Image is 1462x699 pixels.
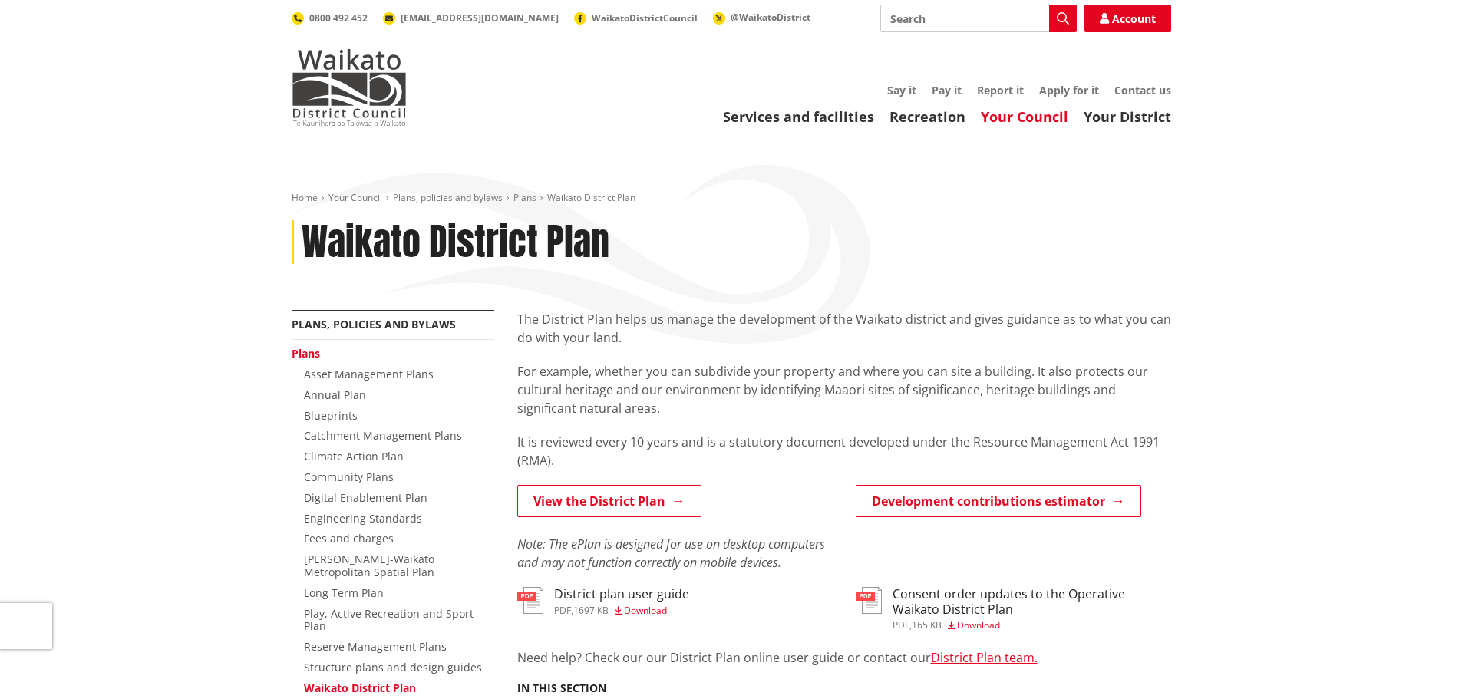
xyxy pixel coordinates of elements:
a: [EMAIL_ADDRESS][DOMAIN_NAME] [383,12,559,25]
h3: District plan user guide [554,587,689,602]
em: Note: The ePlan is designed for use on desktop computers and may not function correctly on mobile... [517,536,825,571]
a: District plan user guide pdf,1697 KB Download [517,587,689,615]
h1: Waikato District Plan [302,220,609,265]
a: Your Council [328,191,382,204]
div: , [554,606,689,615]
input: Search input [880,5,1077,32]
a: District Plan team. [931,649,1038,666]
p: It is reviewed every 10 years and is a statutory document developed under the Resource Management... [517,433,1171,470]
a: Annual Plan [304,387,366,402]
span: pdf [554,604,571,617]
a: 0800 492 452 [292,12,368,25]
a: Pay it [932,83,962,97]
a: Engineering Standards [304,511,422,526]
span: @WaikatoDistrict [731,11,810,24]
a: Home [292,191,318,204]
a: View the District Plan [517,485,701,517]
a: Plans, policies and bylaws [292,317,456,331]
a: Development contributions estimator [856,485,1141,517]
a: Apply for it [1039,83,1099,97]
a: @WaikatoDistrict [713,11,810,24]
a: Contact us [1114,83,1171,97]
span: Download [624,604,667,617]
a: Recreation [889,107,965,126]
a: Plans, policies and bylaws [393,191,503,204]
img: document-pdf.svg [856,587,882,614]
a: Report it [977,83,1024,97]
a: Consent order updates to the Operative Waikato District Plan pdf,165 KB Download [856,587,1171,629]
nav: breadcrumb [292,192,1171,205]
a: Long Term Plan [304,585,384,600]
a: Digital Enablement Plan [304,490,427,505]
div: , [893,621,1171,630]
a: Account [1084,5,1171,32]
a: [PERSON_NAME]-Waikato Metropolitan Spatial Plan [304,552,434,579]
a: Fees and charges [304,531,394,546]
span: [EMAIL_ADDRESS][DOMAIN_NAME] [401,12,559,25]
a: Play, Active Recreation and Sport Plan [304,606,474,634]
a: Plans [513,191,536,204]
a: Waikato District Plan [304,681,416,695]
p: Need help? Check our our District Plan online user guide or contact our [517,648,1171,667]
a: Reserve Management Plans [304,639,447,654]
span: 0800 492 452 [309,12,368,25]
a: Your Council [981,107,1068,126]
span: WaikatoDistrictCouncil [592,12,698,25]
a: Services and facilities [723,107,874,126]
a: Climate Action Plan [304,449,404,463]
span: 1697 KB [573,604,609,617]
a: Structure plans and design guides [304,660,482,674]
p: For example, whether you can subdivide your property and where you can site a building. It also p... [517,362,1171,417]
span: 165 KB [912,618,942,631]
a: Say it [887,83,916,97]
a: Catchment Management Plans [304,428,462,443]
a: WaikatoDistrictCouncil [574,12,698,25]
h5: In this section [517,682,606,695]
a: Community Plans [304,470,394,484]
a: Plans [292,346,320,361]
a: Blueprints [304,408,358,423]
span: Waikato District Plan [547,191,635,204]
img: Waikato District Council - Te Kaunihera aa Takiwaa o Waikato [292,49,407,126]
h3: Consent order updates to the Operative Waikato District Plan [893,587,1171,616]
span: pdf [893,618,909,631]
p: The District Plan helps us manage the development of the Waikato district and gives guidance as t... [517,310,1171,347]
a: Asset Management Plans [304,367,434,381]
img: document-pdf.svg [517,587,543,614]
span: Download [957,618,1000,631]
a: Your District [1084,107,1171,126]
